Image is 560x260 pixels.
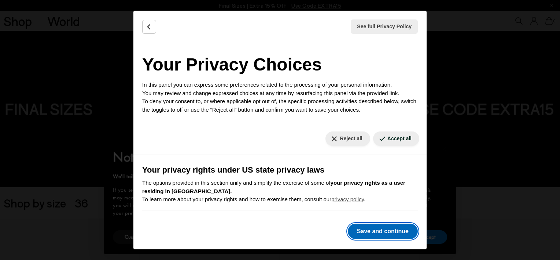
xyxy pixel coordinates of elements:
button: Reject all [325,131,370,146]
h2: Your Privacy Choices [142,51,418,78]
p: In this panel you can express some preferences related to the processing of your personal informa... [142,81,418,114]
p: The options provided in this section unify and simplify the exercise of some of To learn more abo... [142,179,418,204]
a: privacy policy [331,196,364,202]
b: your privacy rights as a user residing in [GEOGRAPHIC_DATA]. [142,180,405,194]
span: See full Privacy Policy [357,23,412,30]
button: See full Privacy Policy [351,19,418,34]
button: Accept all [373,131,419,146]
h3: Your privacy rights under US state privacy laws [142,164,418,176]
button: Back [142,20,156,34]
button: Save and continue [348,224,418,239]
